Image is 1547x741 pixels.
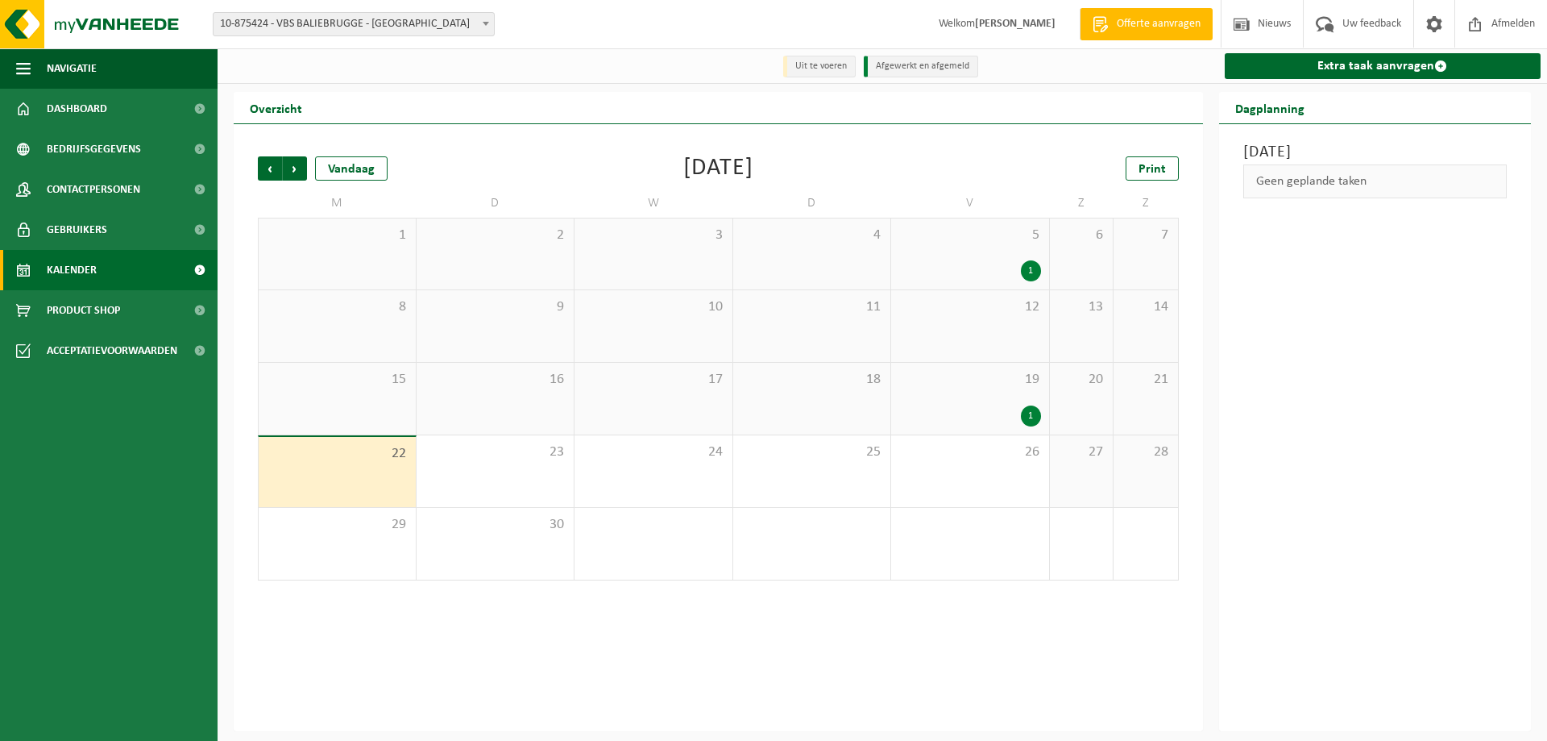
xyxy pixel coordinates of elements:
span: Volgende [283,156,307,181]
td: D [417,189,575,218]
span: 12 [899,298,1041,316]
span: 6 [1058,227,1105,244]
span: Kalender [47,250,97,290]
span: 28 [1122,443,1169,461]
span: 4 [741,227,883,244]
td: D [733,189,892,218]
h3: [DATE] [1243,140,1508,164]
span: 17 [583,371,724,389]
h2: Dagplanning [1219,92,1321,123]
span: Dashboard [47,89,107,129]
span: 23 [425,443,566,461]
span: 9 [425,298,566,316]
a: Offerte aanvragen [1080,8,1213,40]
span: 25 [741,443,883,461]
span: 27 [1058,443,1105,461]
span: Navigatie [47,48,97,89]
td: W [574,189,733,218]
span: 5 [899,227,1041,244]
span: 10-875424 - VBS BALIEBRUGGE - RUDDERVOORDE [213,12,495,36]
span: 18 [741,371,883,389]
td: Z [1050,189,1114,218]
span: 29 [267,516,408,534]
span: 2 [425,227,566,244]
span: Offerte aanvragen [1113,16,1205,32]
div: Geen geplande taken [1243,164,1508,198]
div: 1 [1021,260,1041,281]
span: 8 [267,298,408,316]
li: Uit te voeren [783,56,856,77]
td: M [258,189,417,218]
span: 1 [267,227,408,244]
span: Acceptatievoorwaarden [47,331,177,371]
div: 1 [1021,406,1041,427]
span: 13 [1058,298,1105,316]
span: Bedrijfsgegevens [47,129,141,169]
li: Afgewerkt en afgemeld [864,56,978,77]
span: 10-875424 - VBS BALIEBRUGGE - RUDDERVOORDE [214,13,494,35]
span: Print [1138,163,1166,176]
span: 11 [741,298,883,316]
span: 22 [267,445,408,463]
h2: Overzicht [234,92,318,123]
span: Vorige [258,156,282,181]
strong: [PERSON_NAME] [975,18,1056,30]
div: [DATE] [683,156,753,181]
span: 10 [583,298,724,316]
td: Z [1114,189,1178,218]
span: 21 [1122,371,1169,389]
div: Vandaag [315,156,388,181]
span: 24 [583,443,724,461]
span: Product Shop [47,290,120,331]
span: Gebruikers [47,210,107,250]
span: 20 [1058,371,1105,389]
a: Extra taak aanvragen [1225,53,1541,79]
span: 3 [583,227,724,244]
a: Print [1126,156,1179,181]
span: 30 [425,516,566,534]
span: 15 [267,371,408,389]
span: 16 [425,371,566,389]
span: 14 [1122,298,1169,316]
span: 19 [899,371,1041,389]
td: V [891,189,1050,218]
span: Contactpersonen [47,169,140,210]
span: 7 [1122,227,1169,244]
span: 26 [899,443,1041,461]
